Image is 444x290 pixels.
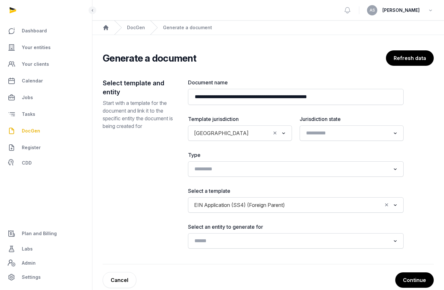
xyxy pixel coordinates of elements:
a: Plan and Billing [5,226,87,241]
span: Labs [22,245,33,253]
input: Search for option [192,236,390,245]
button: AS [367,5,377,15]
span: Tasks [22,110,35,118]
button: Refresh data [386,50,434,66]
button: Clear Selected [272,129,278,138]
nav: Breadcrumb [92,21,444,35]
label: Jurisdiction state [300,115,404,123]
button: Clear Selected [384,200,389,209]
a: Labs [5,241,87,257]
span: Jobs [22,94,33,101]
a: Dashboard [5,23,87,38]
button: Continue [395,272,434,288]
a: Settings [5,269,87,285]
span: Admin [22,259,36,267]
a: Admin [5,257,87,269]
span: Plan and Billing [22,230,57,237]
a: Your clients [5,56,87,72]
label: Select an entity to generate for [188,223,404,231]
a: DocGen [5,123,87,139]
span: [GEOGRAPHIC_DATA] [192,129,250,138]
input: Search for option [288,200,382,209]
div: Search for option [191,235,400,247]
span: AS [370,8,375,12]
span: Settings [22,273,41,281]
span: Your entities [22,44,51,51]
div: Search for option [191,199,400,211]
a: DocGen [127,24,145,31]
input: Search for option [252,129,270,138]
span: Calendar [22,77,43,85]
a: Your entities [5,40,87,55]
a: Cancel [103,272,136,288]
h2: Generate a document [103,52,196,64]
label: Type [188,151,404,159]
span: Register [22,144,41,151]
span: CDD [22,159,32,167]
span: DocGen [22,127,40,135]
span: [PERSON_NAME] [382,6,420,14]
a: Jobs [5,90,87,105]
span: EIN Application (SS4) (Foreign Parent) [192,200,286,209]
p: Start with a template for the document and link it to the specific entity the document is being c... [103,99,178,130]
a: Register [5,140,87,155]
a: Calendar [5,73,87,89]
label: Select a template [188,187,404,195]
span: Your clients [22,60,49,68]
div: Search for option [191,127,289,139]
h2: Select template and entity [103,79,178,97]
input: Search for option [303,129,390,138]
span: Dashboard [22,27,47,35]
label: Document name [188,79,404,86]
div: Search for option [191,163,400,175]
input: Search for option [192,165,390,174]
a: Tasks [5,107,87,122]
label: Template jurisdiction [188,115,292,123]
a: CDD [5,157,87,169]
div: Generate a document [163,24,212,31]
div: Search for option [303,127,400,139]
